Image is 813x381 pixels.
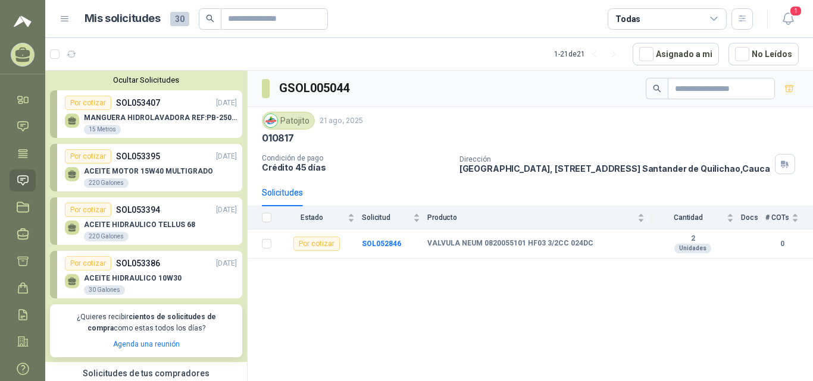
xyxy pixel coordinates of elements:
p: [GEOGRAPHIC_DATA], [STREET_ADDRESS] Santander de Quilichao , Cauca [459,163,770,174]
div: 15 Metros [84,125,121,134]
th: Cantidad [652,206,741,229]
p: ACEITE HIDRAULICO 10W30 [84,274,182,282]
p: [DATE] [216,97,237,109]
button: Ocultar Solicitudes [50,75,242,84]
div: Unidades [674,244,711,253]
h1: Mis solicitudes [85,10,161,27]
span: Solicitud [362,213,411,222]
p: SOL053407 [116,96,160,109]
b: 2 [652,234,734,244]
span: Estado [279,213,345,222]
div: Solicitudes [262,186,303,199]
div: Todas [615,12,640,26]
h3: GSOL005044 [279,79,351,97]
div: Por cotizar [65,149,111,163]
a: Por cotizarSOL053394[DATE] ACEITE HIDRAULICO TELLUS 68220 Galones [50,197,242,245]
div: Por cotizar [293,237,340,251]
p: [DATE] [216,204,237,216]
span: 30 [170,12,189,26]
img: Logo peakr [14,14,32,29]
span: search [653,84,661,93]
b: VALVULA NEUM 0820055101 HF03 3/2CC 024DC [427,239,593,248]
th: Producto [427,206,652,229]
p: MANGUERA HIDROLAVADORA REF:PB-2500-5T [84,114,237,122]
button: No Leídos [728,43,799,65]
p: [DATE] [216,258,237,269]
p: Dirección [459,155,770,163]
b: 0 [765,238,799,250]
p: ACEITE MOTOR 15W40 MULTIGRADO [84,167,213,175]
p: ¿Quieres recibir como estas todos los días? [57,311,235,334]
img: Company Logo [264,114,277,127]
p: 010817 [262,132,294,144]
span: Producto [427,213,635,222]
button: 1 [777,8,799,30]
span: 1 [789,5,802,17]
p: ACEITE HIDRAULICO TELLUS 68 [84,221,195,229]
th: Docs [741,206,765,229]
span: search [206,14,214,23]
a: Agenda una reunión [113,340,180,348]
div: Por cotizar [65,96,111,110]
p: SOL053394 [116,203,160,216]
a: SOL052846 [362,240,401,248]
span: Cantidad [652,213,724,222]
b: cientos de solicitudes de compra [87,313,216,332]
div: 30 Galones [84,285,125,295]
div: Por cotizar [65,203,111,217]
th: Solicitud [362,206,427,229]
p: SOL053395 [116,150,160,163]
div: 1 - 21 de 21 [554,45,623,64]
span: # COTs [765,213,789,222]
button: Asignado a mi [633,43,719,65]
a: Por cotizarSOL053386[DATE] ACEITE HIDRAULICO 10W3030 Galones [50,251,242,298]
p: Condición de pago [262,154,450,162]
div: Patojito [262,112,315,130]
div: 220 Galones [84,178,129,188]
div: 220 Galones [84,232,129,241]
div: Ocultar SolicitudesPor cotizarSOL053407[DATE] MANGUERA HIDROLAVADORA REF:PB-2500-5T15 MetrosPor c... [45,71,247,362]
p: 21 ago, 2025 [320,115,363,127]
div: Por cotizar [65,256,111,270]
th: # COTs [765,206,813,229]
th: Estado [279,206,362,229]
p: [DATE] [216,151,237,162]
a: Por cotizarSOL053407[DATE] MANGUERA HIDROLAVADORA REF:PB-2500-5T15 Metros [50,90,242,138]
p: SOL053386 [116,257,160,270]
a: Por cotizarSOL053395[DATE] ACEITE MOTOR 15W40 MULTIGRADO220 Galones [50,144,242,191]
p: Crédito 45 días [262,162,450,172]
